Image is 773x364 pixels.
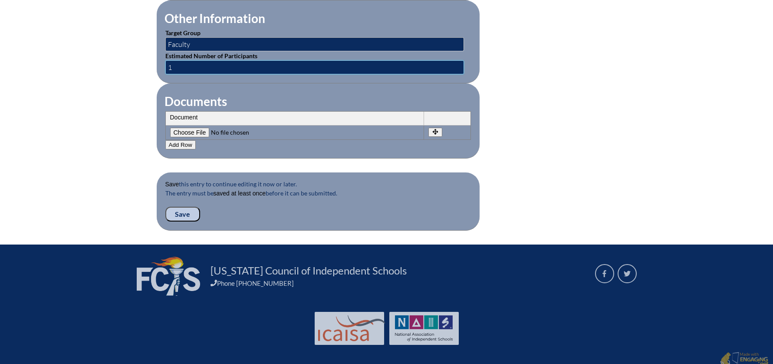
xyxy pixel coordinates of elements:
[165,189,471,207] p: The entry must be before it can be submitted.
[165,29,201,36] label: Target Group
[165,140,196,149] button: Add Row
[165,207,200,222] input: Save
[395,315,453,341] img: NAIS Logo
[166,112,424,126] th: Document
[165,181,179,188] b: Save
[165,52,257,60] label: Estimated Number of Participants
[207,264,410,278] a: [US_STATE] Council of Independent Schools
[211,279,585,287] div: Phone [PHONE_NUMBER]
[318,315,385,341] img: Int'l Council Advancing Independent School Accreditation logo
[214,190,266,197] b: saved at least once
[164,94,228,109] legend: Documents
[137,257,200,296] img: FCIS_logo_white
[165,179,471,189] p: this entry to continue editing it now or later.
[164,11,266,26] legend: Other Information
